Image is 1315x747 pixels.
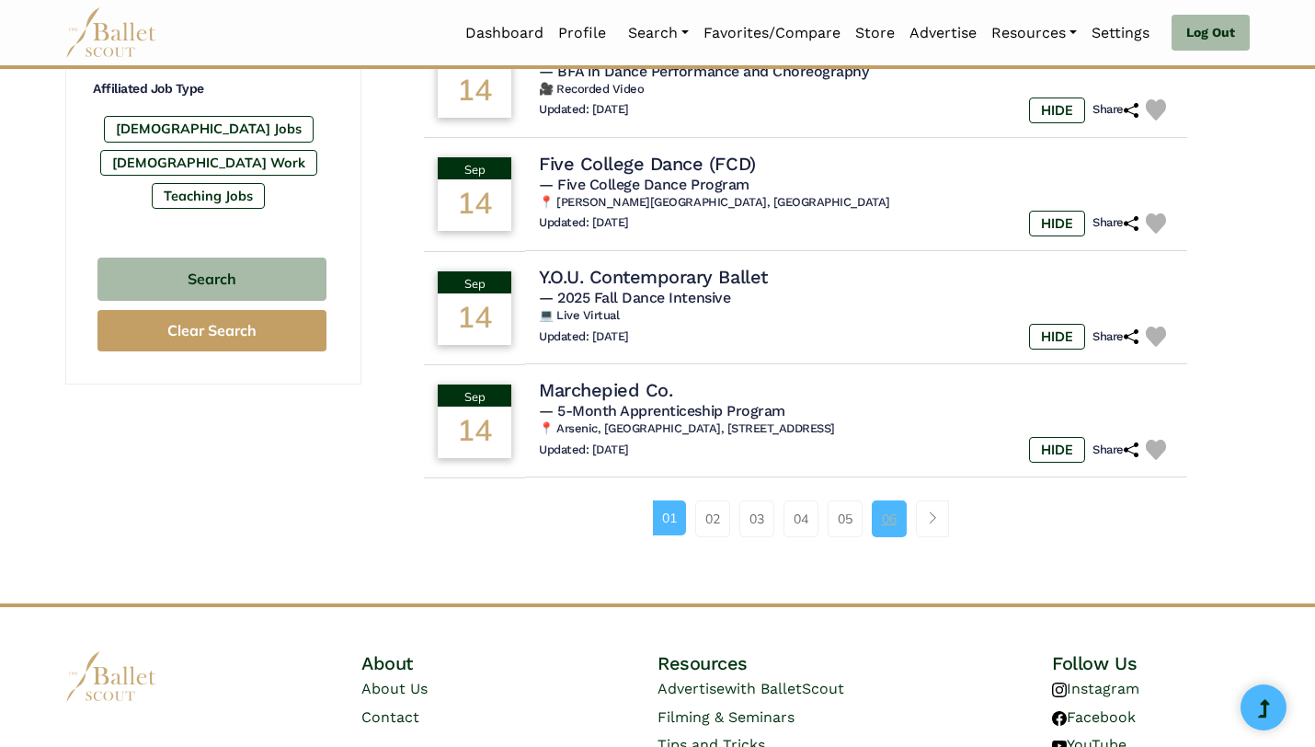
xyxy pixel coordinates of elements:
[100,150,317,176] label: [DEMOGRAPHIC_DATA] Work
[1029,437,1085,463] label: HIDE
[539,308,1173,324] h6: 💻 Live Virtual
[539,402,785,419] span: — 5-Month Apprenticeship Program
[539,215,629,231] h6: Updated: [DATE]
[828,500,863,537] a: 05
[539,176,749,193] span: — Five College Dance Program
[872,500,907,537] a: 06
[539,195,1173,211] h6: 📍 [PERSON_NAME][GEOGRAPHIC_DATA], [GEOGRAPHIC_DATA]
[1092,442,1138,458] h6: Share
[97,258,326,301] button: Search
[984,14,1084,52] a: Resources
[657,651,954,675] h4: Resources
[551,14,613,52] a: Profile
[1092,102,1138,118] h6: Share
[1052,651,1250,675] h4: Follow Us
[1052,711,1067,726] img: facebook logo
[1029,211,1085,236] label: HIDE
[438,407,511,458] div: 14
[361,651,559,675] h4: About
[739,500,774,537] a: 03
[539,378,672,402] h4: Marchepied Co.
[1052,708,1136,726] a: Facebook
[1172,15,1250,52] a: Log Out
[848,14,902,52] a: Store
[653,500,686,535] a: 01
[1029,98,1085,123] label: HIDE
[539,442,629,458] h6: Updated: [DATE]
[97,310,326,351] button: Clear Search
[1092,215,1138,231] h6: Share
[539,421,1173,437] h6: 📍 Arsenic, [GEOGRAPHIC_DATA], [STREET_ADDRESS]
[902,14,984,52] a: Advertise
[657,708,795,726] a: Filming & Seminars
[1052,680,1139,697] a: Instagram
[539,289,730,306] span: — 2025 Fall Dance Intensive
[438,385,511,407] div: Sep
[438,66,511,118] div: 14
[621,14,696,52] a: Search
[725,680,844,697] span: with BalletScout
[361,708,419,726] a: Contact
[152,183,265,209] label: Teaching Jobs
[1052,683,1067,697] img: instagram logo
[104,116,314,142] label: [DEMOGRAPHIC_DATA] Jobs
[458,14,551,52] a: Dashboard
[539,329,629,345] h6: Updated: [DATE]
[539,102,629,118] h6: Updated: [DATE]
[93,80,331,98] h4: Affiliated Job Type
[696,14,848,52] a: Favorites/Compare
[438,179,511,231] div: 14
[539,265,768,289] h4: Y.O.U. Contemporary Ballet
[783,500,818,537] a: 04
[657,680,844,697] a: Advertisewith BalletScout
[361,680,428,697] a: About Us
[539,82,1173,98] h6: 🎥 Recorded Video
[65,651,157,702] img: logo
[695,500,730,537] a: 02
[1092,329,1138,345] h6: Share
[539,63,868,80] span: — BFA in Dance Performance and Choreography
[653,500,959,537] nav: Page navigation example
[438,293,511,345] div: 14
[1084,14,1157,52] a: Settings
[539,152,755,176] h4: Five College Dance (FCD)
[438,157,511,179] div: Sep
[1029,324,1085,350] label: HIDE
[438,271,511,293] div: Sep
